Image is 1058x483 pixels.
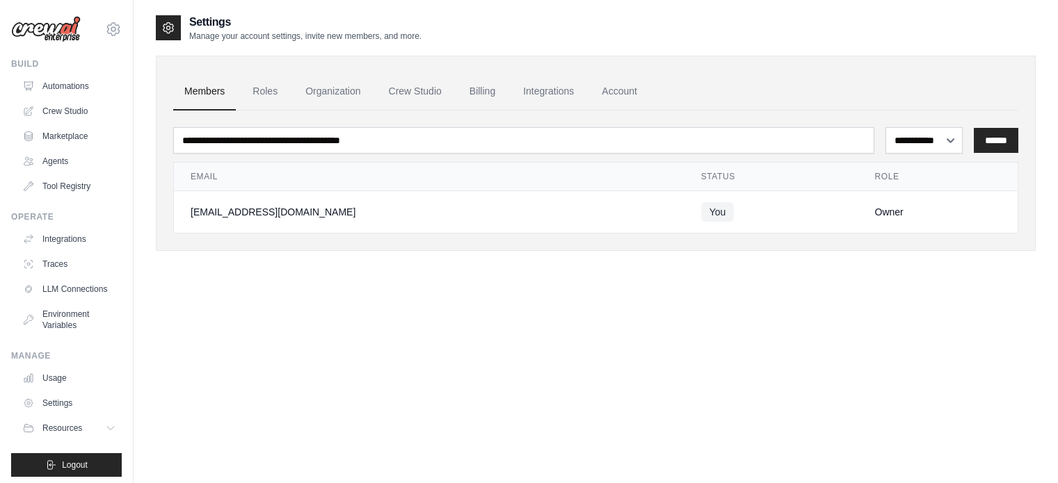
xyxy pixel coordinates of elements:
a: Crew Studio [17,100,122,122]
a: Roles [241,73,289,110]
a: Crew Studio [378,73,453,110]
a: Settings [17,392,122,414]
a: Integrations [17,228,122,250]
div: Build [11,58,122,69]
span: Resources [42,423,82,434]
th: Status [684,163,858,191]
div: Operate [11,211,122,222]
th: Role [858,163,1018,191]
a: Organization [294,73,371,110]
div: Manage [11,350,122,361]
h2: Settings [189,14,422,31]
a: Billing [458,73,506,110]
button: Logout [11,453,122,477]
a: Account [591,73,648,110]
a: Automations [17,75,122,97]
div: [EMAIL_ADDRESS][DOMAIN_NAME] [191,205,668,219]
th: Email [174,163,684,191]
a: Tool Registry [17,175,122,197]
span: You [701,202,735,222]
p: Manage your account settings, invite new members, and more. [189,31,422,42]
a: Agents [17,150,122,172]
a: Usage [17,367,122,389]
a: LLM Connections [17,278,122,300]
a: Environment Variables [17,303,122,336]
span: Logout [62,459,88,470]
button: Resources [17,417,122,439]
a: Members [173,73,236,110]
a: Marketplace [17,125,122,147]
div: Owner [875,205,1002,219]
a: Integrations [512,73,585,110]
a: Traces [17,253,122,275]
img: Logo [11,16,81,42]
